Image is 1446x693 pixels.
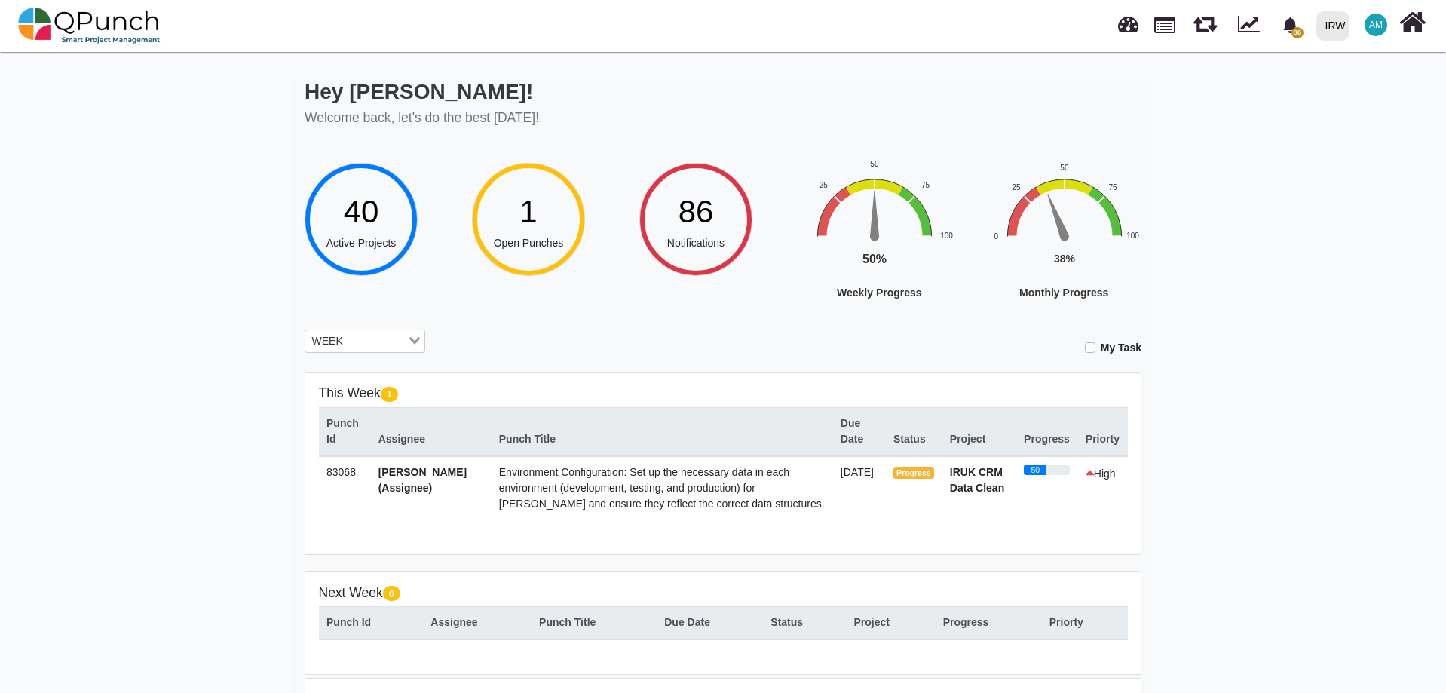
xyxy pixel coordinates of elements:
text: 25 [1012,183,1021,192]
span: [PERSON_NAME](Assignee) [378,466,467,494]
a: AM [1356,1,1396,49]
div: 50 [1024,465,1046,475]
span: WEEK [308,333,346,350]
div: Project [950,431,1008,447]
div: Punch Id [326,415,363,447]
i: Home [1399,8,1426,37]
span: Progress [893,467,934,479]
a: bell fill86 [1273,1,1310,48]
span: Dashboard [1118,9,1138,32]
h2: Hey [PERSON_NAME]! [305,79,539,105]
text: 75 [921,180,930,189]
svg: Interactive chart [974,158,1208,345]
img: qpunch-sp.fa6292f.png [18,3,161,48]
span: 0 [383,586,400,601]
div: Project [853,615,927,630]
div: IRW [1325,13,1346,39]
text: 100 [1126,232,1139,240]
div: Notification [1277,11,1304,38]
div: Monthly Progress. Highcharts interactive chart. [974,158,1208,345]
svg: Interactive chart [807,158,1040,345]
span: Active Projects [326,237,397,249]
div: Assignee [378,431,483,447]
div: Punch Title [539,615,648,630]
text: Weekly Progress [837,287,922,299]
span: 86 [679,194,714,229]
text: 50 [1060,163,1069,171]
h5: Next Week [319,585,1128,601]
span: Asad Malik [1365,14,1387,36]
text: 50% [862,253,887,265]
input: Search for option [348,333,406,350]
span: 40 [344,194,379,229]
text: 50 [870,159,879,167]
div: Due Date [664,615,755,630]
div: Punch Id [326,615,415,630]
span: AM [1369,20,1383,29]
span: Notifications [667,237,725,249]
text: 38% [1054,253,1076,265]
text: 100 [940,232,953,240]
div: Progress [1024,431,1070,447]
div: Punch Title [499,431,825,447]
div: Due Date [841,415,878,447]
div: Search for option [305,330,425,354]
path: 50 %. Speed. [870,191,879,236]
text: Monthly Progress [1019,287,1108,299]
label: My Task [1101,340,1141,356]
span: 1 [381,387,398,402]
span: 86 [1291,27,1304,38]
td: [DATE] [832,456,885,520]
a: IRW [1310,1,1356,51]
span: 1 [519,194,537,229]
div: Status [770,615,838,630]
div: Dynamic Report [1230,1,1273,51]
h5: Welcome back, let's do the best [DATE]! [305,110,539,126]
div: Priorty [1086,431,1120,447]
div: Priorty [1049,615,1120,630]
h5: This Week [319,385,1128,401]
path: 38 %. Speed. [1043,192,1068,238]
span: Open Punches [494,237,564,249]
span: Projects [1154,10,1175,33]
div: Status [893,431,934,447]
text: 75 [1108,183,1117,192]
strong: IRUK CRM Data Clean [950,466,1004,494]
div: Assignee [430,615,523,630]
td: High [1077,456,1127,520]
span: Releases [1193,8,1217,32]
svg: bell fill [1282,17,1298,33]
span: Environment Configuration: Set up the necessary data in each environment (development, testing, a... [499,466,825,510]
div: Weekly Progress. Highcharts interactive chart. [807,158,1040,345]
span: 83068 [326,466,356,478]
text: 25 [820,181,829,189]
text: 0 [994,232,999,240]
div: Progress [943,615,1034,630]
